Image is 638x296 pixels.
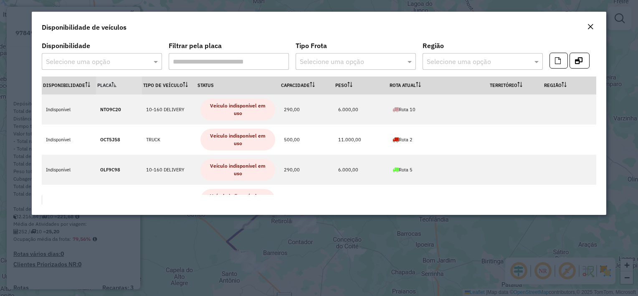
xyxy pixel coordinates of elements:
[196,77,280,94] th: Status
[142,185,196,215] td: BOB VW 13-180
[200,189,275,211] span: Veículo indisponível em uso
[392,106,484,113] div: Rota 10
[42,77,96,94] th: Disponibilidade
[334,77,388,94] th: Peso
[142,155,196,185] td: 10-160 DELIVERY
[200,159,275,181] span: Veículo indisponível em uso
[42,41,90,51] label: Disponibilidade
[489,77,543,94] th: Território
[280,125,334,155] td: 500,00
[334,94,388,125] td: 6.000,00
[423,41,444,51] label: Região
[334,125,388,155] td: 11.000,00
[96,77,142,94] th: Placa
[296,41,327,51] label: Tipo Frota
[100,107,121,112] strong: NTO9C20
[334,185,388,215] td: 9.000,00
[100,167,120,173] strong: OLF9C98
[280,94,334,125] td: 290,00
[169,41,222,51] label: Filtrar pela placa
[587,23,594,30] em: Fechar
[392,166,484,174] div: Rota 5
[280,185,334,215] td: 420,00
[200,99,275,120] span: Veículo indisponível em uso
[42,125,96,155] td: Indisponível
[585,22,596,33] button: Close
[334,155,388,185] td: 6.000,00
[42,94,96,125] td: Indisponível
[42,22,127,32] h4: Disponibilidade de veículos
[388,77,489,94] th: Rota Atual
[142,125,196,155] td: TRUCK
[280,77,334,94] th: Capacidade
[142,94,196,125] td: 10-160 DELIVERY
[42,155,96,185] td: Indisponível
[280,155,334,185] td: 290,00
[100,137,120,143] strong: OCT5J58
[392,136,484,143] div: Rota 2
[543,77,597,94] th: Região
[142,77,196,94] th: Tipo de veículo
[42,185,96,215] td: Indisponível
[200,129,275,151] span: Veículo indisponível em uso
